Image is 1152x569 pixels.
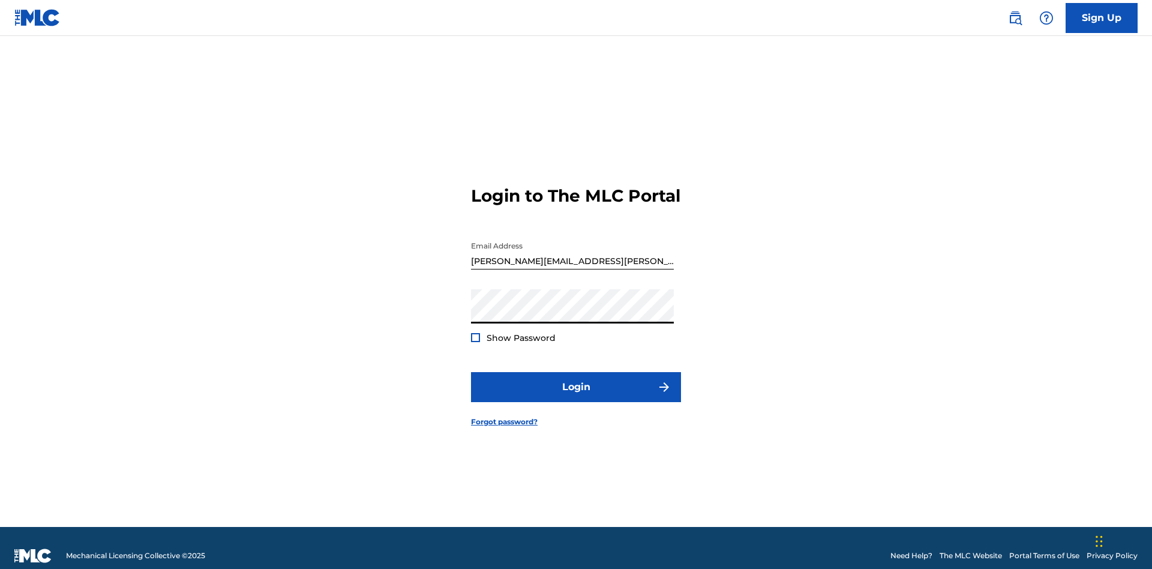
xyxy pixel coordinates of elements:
[1003,6,1027,30] a: Public Search
[66,550,205,561] span: Mechanical Licensing Collective © 2025
[1092,511,1152,569] iframe: Chat Widget
[1096,523,1103,559] div: Drag
[1039,11,1054,25] img: help
[471,417,538,427] a: Forgot password?
[1008,11,1022,25] img: search
[1034,6,1058,30] div: Help
[14,549,52,563] img: logo
[471,185,680,206] h3: Login to The MLC Portal
[471,372,681,402] button: Login
[1066,3,1138,33] a: Sign Up
[657,380,671,394] img: f7272a7cc735f4ea7f67.svg
[940,550,1002,561] a: The MLC Website
[487,333,556,343] span: Show Password
[14,9,61,26] img: MLC Logo
[890,550,932,561] a: Need Help?
[1087,550,1138,561] a: Privacy Policy
[1009,550,1079,561] a: Portal Terms of Use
